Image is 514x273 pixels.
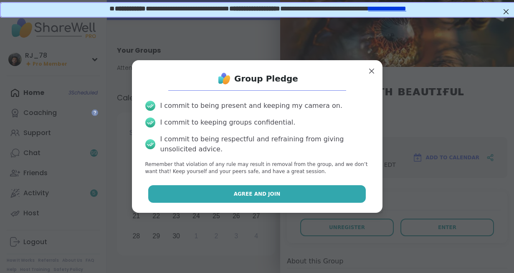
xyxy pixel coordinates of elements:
[148,185,366,203] button: Agree and Join
[160,117,296,128] div: I commit to keeping groups confidential.
[216,70,233,87] img: ShareWell Logo
[145,161,369,175] p: Remember that violation of any rule may result in removal from the group, and we don’t want that!...
[234,73,298,84] h1: Group Pledge
[160,134,369,154] div: I commit to being respectful and refraining from giving unsolicited advice.
[234,190,281,198] span: Agree and Join
[160,101,342,111] div: I commit to being present and keeping my camera on.
[91,109,98,116] iframe: Spotlight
